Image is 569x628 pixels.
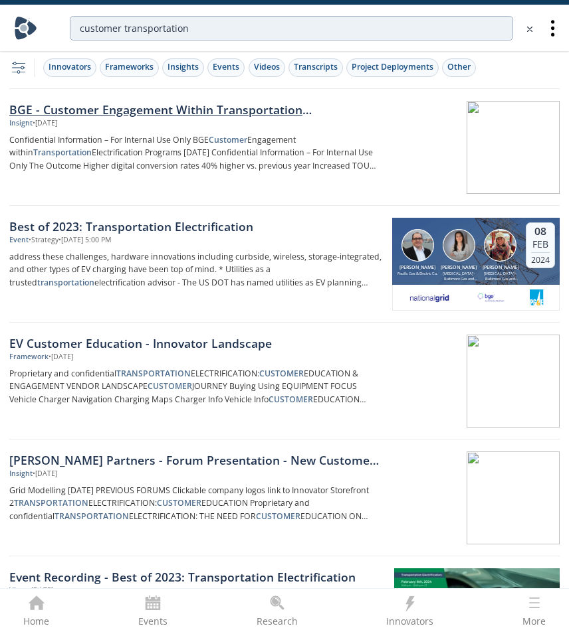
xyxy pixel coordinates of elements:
[397,271,438,276] div: Pacific Gas & Electric Co.
[9,367,383,407] p: Proprietary and confidential ELECTRIFICATION: EDUCATION & ENGAGEMENT VENDOR LANDSCAPE JOURNEY Buy...
[9,206,560,323] a: Best of 2023: Transportation Electrification Event •Strategy•[DATE] 5:00 PM address these challen...
[49,61,91,73] div: Innovators
[352,61,433,73] div: Project Deployments
[269,394,313,405] strong: CUSTOMER
[9,323,560,439] a: EV Customer Education - Innovator Landscape Framework •[DATE] Proprietary and confidentialTRANSPO...
[37,277,94,288] strong: transportation
[9,218,383,235] div: Best of 2023: Transportation Electrification
[70,16,513,40] input: Advanced Search
[407,289,453,305] img: 19311807-5151-4b5f-bf84-f8255dd2fe01
[9,335,383,352] div: EV Customer Education - Innovator Landscape
[438,271,479,282] div: [MEDICAL_DATA] - Baltimore Gas and Electric Co.
[157,497,201,509] strong: CUSTOMER
[14,497,88,509] strong: TRANSPORTATION
[294,61,338,73] div: Transcripts
[9,484,383,524] p: Grid Modelling [DATE] PREVIOUS FORUMS Clickable company logos link to Innovator Storefront 2 ELEC...
[9,469,33,479] div: Insight
[162,58,204,77] button: Insights
[105,61,154,73] div: Frameworks
[480,271,521,282] div: [MEDICAL_DATA] - Baltimore Gas and Electric Co.
[9,101,383,118] div: BGE - Customer Engagement Within Transportation Electrification Programs
[207,58,245,77] button: Events
[14,17,37,40] img: Home
[33,147,92,158] strong: Transportation
[29,235,111,246] div: • Strategy • [DATE] 5:00 PM
[116,368,191,379] strong: TRANSPORTATION
[43,58,96,77] button: Innovators
[9,118,33,129] div: Insight
[480,264,521,272] div: [PERSON_NAME]
[9,439,560,556] a: [PERSON_NAME] Partners - Forum Presentation - New Customer Offerings & Changing Markets Insight •...
[9,235,29,246] div: Event
[438,264,479,272] div: [PERSON_NAME]
[9,568,385,586] a: Event Recording - Best of 2023: Transportation Electrification
[9,352,49,362] div: Framework
[249,58,285,77] button: Videos
[29,586,53,596] div: • [DATE]
[346,58,439,77] button: Project Deployments
[477,289,506,305] img: 1652481733707-BGE-Logo.jpg
[33,469,57,479] div: • [DATE]
[9,133,383,173] p: Confidential Information – For Internal Use Only BGE Engagement within Electrification Programs [...
[259,368,304,379] strong: CUSTOMER
[531,252,550,266] div: 2024
[148,380,192,392] strong: CUSTOMER
[256,510,300,522] strong: CUSTOMER
[33,118,57,129] div: • [DATE]
[213,61,239,73] div: Events
[9,586,29,596] div: Video
[9,451,383,469] div: [PERSON_NAME] Partners - Forum Presentation - New Customer Offerings & Changing Markets
[9,89,560,206] a: BGE - Customer Engagement Within Transportation Electrification Programs Insight •[DATE] Confiden...
[531,238,550,250] div: Feb
[254,61,280,73] div: Videos
[397,264,438,272] div: [PERSON_NAME]
[55,510,129,522] strong: TRANSPORTATION
[288,58,343,77] button: Transcripts
[209,134,247,145] strong: Customer
[484,229,516,262] img: Amanda Janaskie
[49,352,73,362] div: • [DATE]
[100,58,159,77] button: Frameworks
[9,250,383,290] p: address these challenges, hardware innovations including curbside, wireless, storage-integrated, ...
[442,58,476,77] button: Other
[529,289,544,305] img: 1616524801804-PG%26E.png
[447,61,471,73] div: Other
[168,61,199,73] div: Insights
[401,229,434,262] img: Matt Tolbirt
[531,225,550,238] div: 08
[443,229,475,262] img: Alena Martinez-Hart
